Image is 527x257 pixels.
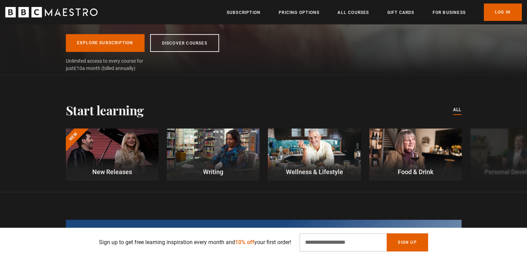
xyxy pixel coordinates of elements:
nav: Primary [227,3,522,21]
a: New New Releases [66,128,158,181]
a: Log In [484,3,522,21]
svg: BBC Maestro [5,7,98,17]
a: Discover Courses [150,34,219,52]
a: Pricing Options [279,9,319,16]
p: Writing [167,167,259,177]
a: Subscription [227,9,261,16]
a: Explore Subscription [66,34,145,52]
a: Wellness & Lifestyle [268,128,361,181]
span: 10% off [235,239,254,246]
span: £10 [74,65,82,71]
span: Unlimited access to every course for just a month (billed annually) [66,57,160,72]
a: Food & Drink [369,128,462,181]
p: Wellness & Lifestyle [268,167,361,177]
h2: Start learning [66,103,144,117]
a: All [453,106,462,114]
p: New Releases [65,167,158,177]
button: Sign Up [387,233,428,251]
a: Writing [167,128,259,181]
a: Gift Cards [387,9,414,16]
p: Sign up to get free learning inspiration every month and your first order! [99,238,291,247]
a: For business [432,9,465,16]
p: Food & Drink [369,167,462,177]
a: All Courses [338,9,369,16]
